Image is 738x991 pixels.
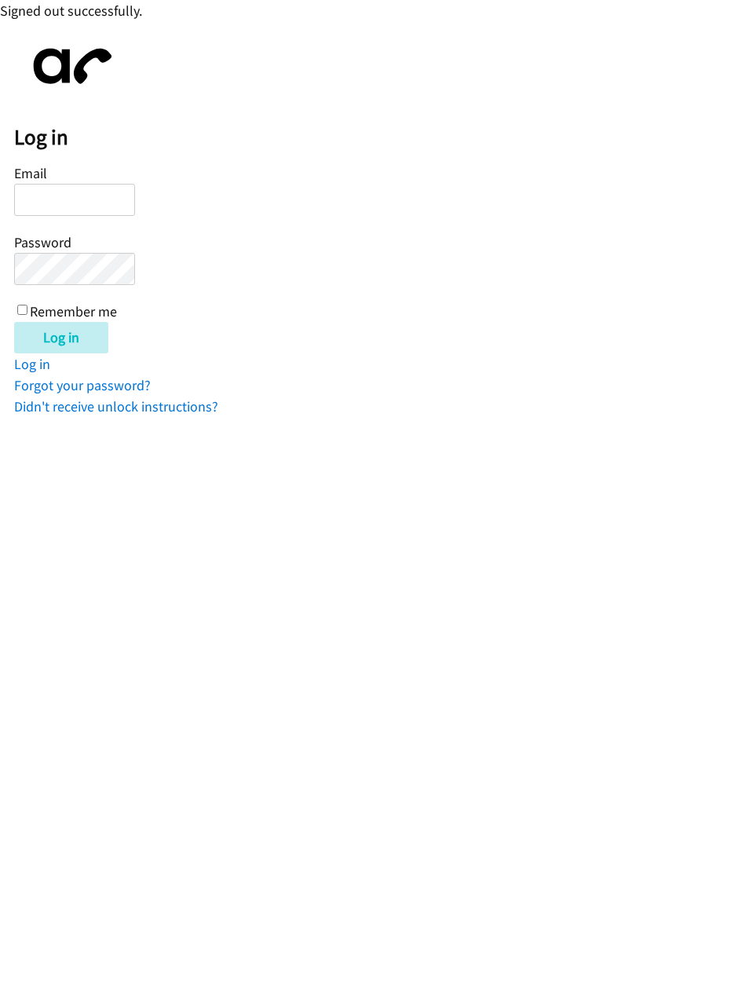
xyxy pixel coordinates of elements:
label: Remember me [30,302,117,320]
img: aphone-8a226864a2ddd6a5e75d1ebefc011f4aa8f32683c2d82f3fb0802fe031f96514.svg [14,35,124,97]
a: Didn't receive unlock instructions? [14,397,218,415]
label: Email [14,164,47,182]
input: Log in [14,322,108,353]
h2: Log in [14,124,738,151]
a: Log in [14,355,50,373]
label: Password [14,233,71,251]
a: Forgot your password? [14,376,151,394]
